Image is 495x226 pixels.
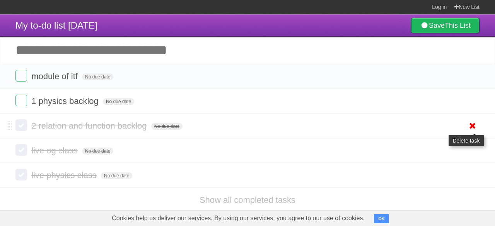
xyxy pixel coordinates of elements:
button: OK [374,214,389,223]
label: Done [15,119,27,131]
label: Done [15,95,27,106]
span: No due date [82,73,113,80]
span: live og class [31,146,80,155]
span: No due date [103,98,134,105]
span: 2 relation and function backlog [31,121,148,131]
span: module of itf [31,71,80,81]
span: Cookies help us deliver our services. By using our services, you agree to our use of cookies. [104,211,372,226]
a: SaveThis List [411,18,480,33]
label: Done [15,70,27,82]
label: Done [15,144,27,156]
span: 1 physics backlog [31,96,101,106]
b: This List [445,22,471,29]
a: Show all completed tasks [200,195,295,205]
span: No due date [101,172,132,179]
span: My to-do list [DATE] [15,20,97,31]
span: live physics class [31,170,99,180]
label: Done [15,169,27,180]
span: No due date [151,123,183,130]
span: No due date [82,148,113,155]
